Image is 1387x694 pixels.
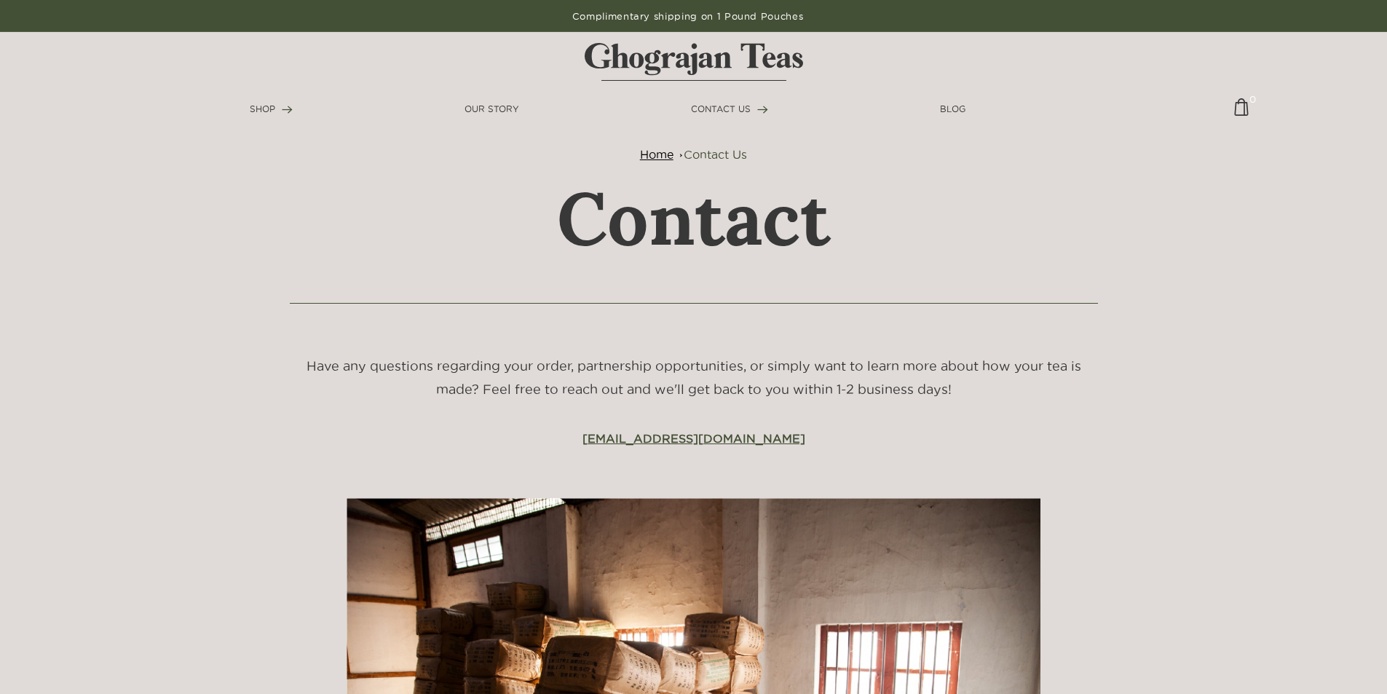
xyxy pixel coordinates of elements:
img: forward-arrow.svg [282,106,293,114]
span: SHOP [250,104,275,114]
img: cart-icon-matt.svg [1234,98,1249,127]
a: BLOG [940,103,965,116]
img: logo-matt.svg [585,43,803,81]
a: [EMAIL_ADDRESS][DOMAIN_NAME] [582,432,805,445]
span: CONTACT US [691,104,751,114]
a: 0 [1234,98,1249,127]
h5: Have any questions regarding your order, partnership opportunities, or simply want to learn more ... [288,355,1099,430]
span: 0 [1249,92,1256,99]
a: Home [640,148,673,161]
a: Contact Us [684,148,747,161]
img: forward-arrow.svg [757,106,768,114]
a: SHOP [250,103,293,116]
h1: Contact [79,186,1308,252]
a: OUR STORY [465,103,519,116]
a: CONTACT US [691,103,768,116]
